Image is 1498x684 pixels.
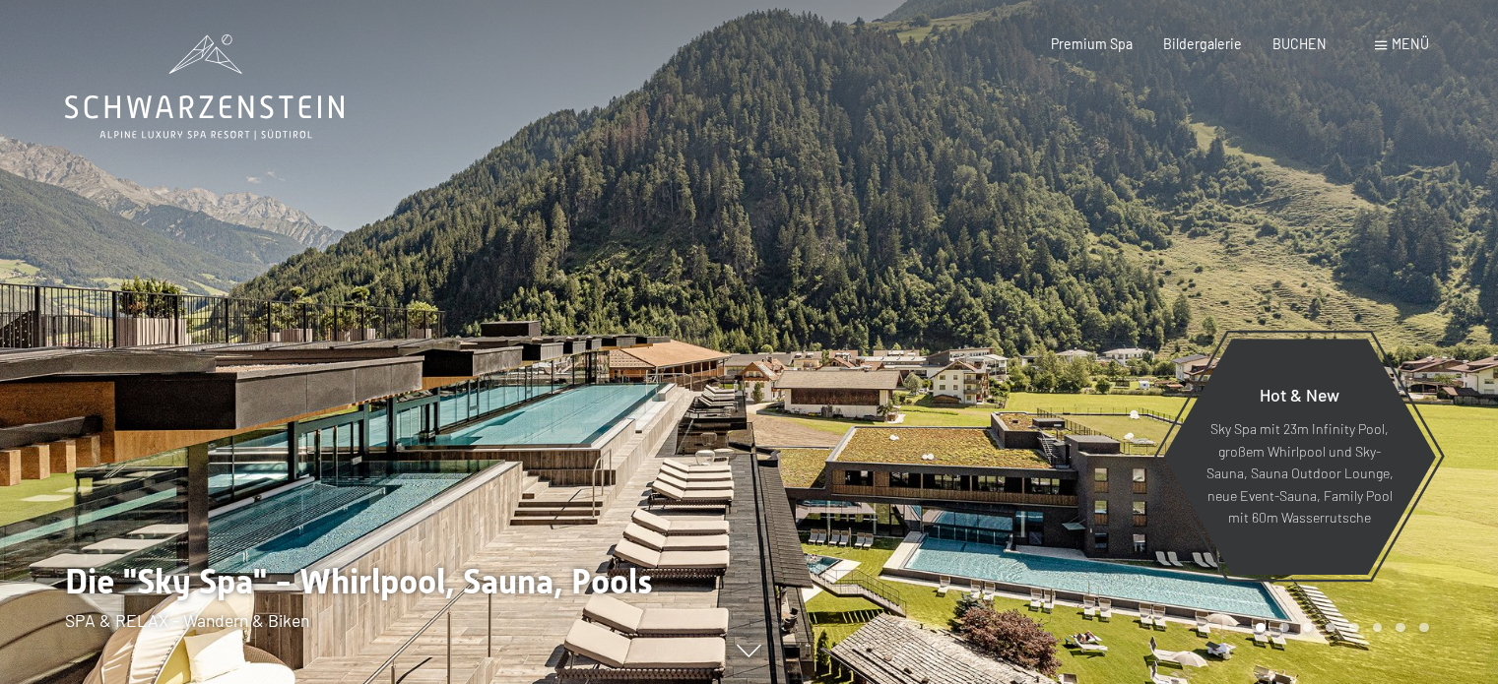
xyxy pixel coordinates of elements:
div: Carousel Page 3 [1303,623,1313,633]
span: Hot & New [1260,384,1339,405]
a: Bildergalerie [1163,35,1242,52]
a: BUCHEN [1272,35,1327,52]
div: Carousel Page 2 [1279,623,1289,633]
div: Carousel Page 1 (Current Slide) [1256,623,1266,633]
a: Premium Spa [1051,35,1133,52]
div: Carousel Page 4 [1326,623,1335,633]
div: Carousel Page 5 [1349,623,1359,633]
div: Carousel Page 7 [1396,623,1405,633]
div: Carousel Page 8 [1419,623,1429,633]
span: Menü [1392,35,1429,52]
p: Sky Spa mit 23m Infinity Pool, großem Whirlpool und Sky-Sauna, Sauna Outdoor Lounge, neue Event-S... [1205,418,1394,529]
div: Carousel Page 6 [1373,623,1383,633]
a: Hot & New Sky Spa mit 23m Infinity Pool, großem Whirlpool und Sky-Sauna, Sauna Outdoor Lounge, ne... [1162,338,1437,576]
div: Carousel Pagination [1249,623,1428,633]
